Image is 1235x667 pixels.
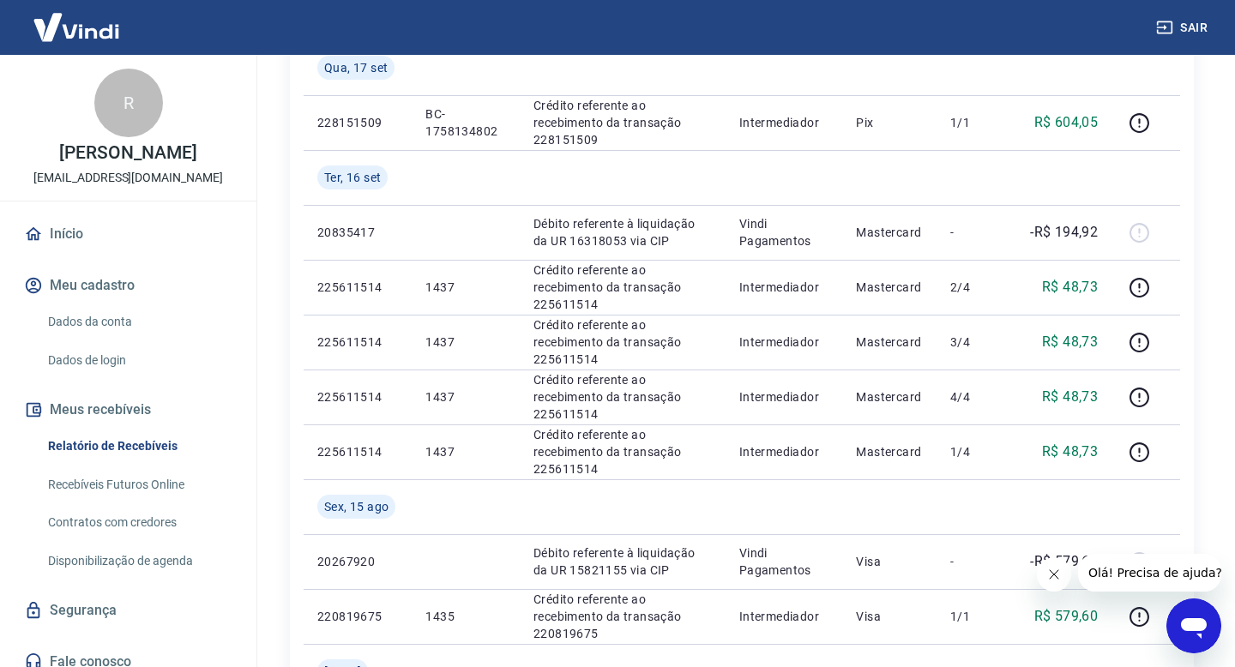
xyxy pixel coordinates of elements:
[1037,557,1071,592] iframe: Fechar mensagem
[21,215,236,253] a: Início
[317,224,398,241] p: 20835417
[950,388,1001,406] p: 4/4
[324,169,381,186] span: Ter, 16 set
[533,316,712,368] p: Crédito referente ao recebimento da transação 225611514
[533,426,712,478] p: Crédito referente ao recebimento da transação 225611514
[739,544,828,579] p: Vindi Pagamentos
[856,333,923,351] p: Mastercard
[533,215,712,249] p: Débito referente à liquidação da UR 16318053 via CIP
[41,343,236,378] a: Dados de login
[1030,551,1098,572] p: -R$ 579,60
[324,498,389,515] span: Sex, 15 ago
[739,114,828,131] p: Intermediador
[950,224,1001,241] p: -
[41,304,236,340] a: Dados da conta
[739,443,828,460] p: Intermediador
[950,114,1001,131] p: 1/1
[10,12,144,26] span: Olá! Precisa de ajuda?
[533,371,712,423] p: Crédito referente ao recebimento da transação 225611514
[739,333,828,351] p: Intermediador
[739,279,828,296] p: Intermediador
[425,279,506,296] p: 1437
[21,592,236,629] a: Segurança
[317,443,398,460] p: 225611514
[21,1,132,53] img: Vindi
[1042,387,1098,407] p: R$ 48,73
[425,388,506,406] p: 1437
[1166,598,1221,653] iframe: Botão para abrir a janela de mensagens
[950,553,1001,570] p: -
[324,59,388,76] span: Qua, 17 set
[856,553,923,570] p: Visa
[425,105,506,140] p: BC-1758134802
[317,388,398,406] p: 225611514
[41,429,236,464] a: Relatório de Recebíveis
[41,467,236,502] a: Recebíveis Futuros Online
[950,608,1001,625] p: 1/1
[739,388,828,406] p: Intermediador
[59,144,196,162] p: [PERSON_NAME]
[856,224,923,241] p: Mastercard
[1042,332,1098,352] p: R$ 48,73
[1034,606,1099,627] p: R$ 579,60
[856,443,923,460] p: Mastercard
[856,279,923,296] p: Mastercard
[425,608,506,625] p: 1435
[1034,112,1099,133] p: R$ 604,05
[533,97,712,148] p: Crédito referente ao recebimento da transação 228151509
[425,443,506,460] p: 1437
[950,443,1001,460] p: 1/4
[950,333,1001,351] p: 3/4
[1042,442,1098,462] p: R$ 48,73
[317,114,398,131] p: 228151509
[317,553,398,570] p: 20267920
[94,69,163,137] div: R
[425,333,506,351] p: 1437
[21,267,236,304] button: Meu cadastro
[1030,222,1098,243] p: -R$ 194,92
[856,388,923,406] p: Mastercard
[21,391,236,429] button: Meus recebíveis
[1078,554,1221,592] iframe: Mensagem da empresa
[317,333,398,351] p: 225611514
[950,279,1001,296] p: 2/4
[41,544,236,579] a: Disponibilização de agenda
[1042,277,1098,297] p: R$ 48,73
[33,169,223,187] p: [EMAIL_ADDRESS][DOMAIN_NAME]
[739,215,828,249] p: Vindi Pagamentos
[317,608,398,625] p: 220819675
[533,544,712,579] p: Débito referente à liquidação da UR 15821155 via CIP
[41,505,236,540] a: Contratos com credores
[739,608,828,625] p: Intermediador
[856,608,923,625] p: Visa
[1153,12,1214,44] button: Sair
[317,279,398,296] p: 225611514
[856,114,923,131] p: Pix
[533,591,712,642] p: Crédito referente ao recebimento da transação 220819675
[533,261,712,313] p: Crédito referente ao recebimento da transação 225611514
